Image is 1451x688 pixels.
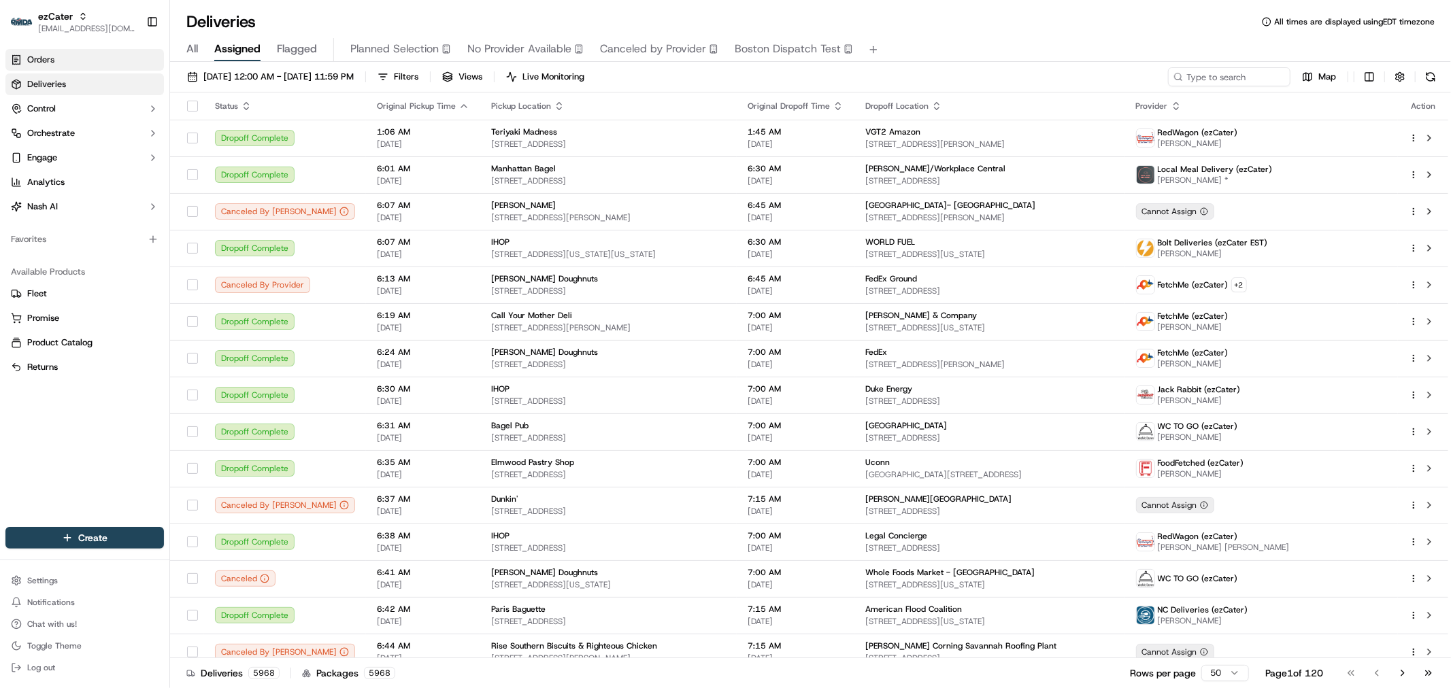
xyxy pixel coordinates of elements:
[491,101,551,111] span: Pickup Location
[27,337,93,349] span: Product Catalog
[865,396,1114,407] span: [STREET_ADDRESS]
[5,283,164,305] button: Fleet
[377,579,469,590] span: [DATE]
[46,143,172,154] div: We're available if you need us!
[436,67,488,86] button: Views
[5,171,164,193] a: Analytics
[491,237,510,247] span: IHOP
[748,237,844,247] span: 6:30 AM
[748,567,844,578] span: 7:00 AM
[491,543,726,553] span: [STREET_ADDRESS]
[14,54,248,76] p: Welcome 👋
[27,54,54,66] span: Orders
[377,616,469,627] span: [DATE]
[748,310,844,321] span: 7:00 AM
[1158,127,1238,138] span: RedWagon (ezCater)
[491,469,726,480] span: [STREET_ADDRESS]
[377,469,469,480] span: [DATE]
[865,469,1114,480] span: [GEOGRAPHIC_DATA][STREET_ADDRESS]
[377,175,469,186] span: [DATE]
[5,122,164,144] button: Orchestrate
[1158,175,1273,186] span: [PERSON_NAME] *
[748,101,830,111] span: Original Dropoff Time
[135,230,165,241] span: Pylon
[865,579,1114,590] span: [STREET_ADDRESS][US_STATE]
[27,312,59,324] span: Promise
[491,286,726,296] span: [STREET_ADDRESS]
[865,616,1114,627] span: [STREET_ADDRESS][US_STATE]
[1158,615,1248,626] span: [PERSON_NAME]
[491,249,726,260] span: [STREET_ADDRESS][US_STATE][US_STATE]
[377,396,469,407] span: [DATE]
[748,420,844,431] span: 7:00 AM
[27,619,77,630] span: Chat with us!
[215,570,276,587] button: Canceled
[27,662,55,673] span: Log out
[748,579,844,590] span: [DATE]
[5,571,164,590] button: Settings
[865,347,887,358] span: FedEx
[377,126,469,137] span: 1:06 AM
[1158,347,1229,358] span: FetchMe (ezCater)
[377,101,456,111] span: Original Pickup Time
[865,163,1005,174] span: [PERSON_NAME]/Workplace Central
[377,640,469,651] span: 6:44 AM
[1137,239,1154,257] img: bolt_logo.png
[377,163,469,174] span: 6:01 AM
[1137,606,1154,624] img: NCDeliveries.png
[1137,423,1154,441] img: profile_wctogo_shipday.jpg
[865,543,1114,553] span: [STREET_ADDRESS]
[865,604,962,615] span: American Flood Coalition
[491,457,574,468] span: Elmwood Pastry Shop
[865,249,1114,260] span: [STREET_ADDRESS][US_STATE]
[27,597,75,608] span: Notifications
[377,359,469,370] span: [DATE]
[5,636,164,655] button: Toggle Theme
[215,203,355,220] button: Canceled By [PERSON_NAME]
[377,237,469,247] span: 6:07 AM
[1137,460,1154,477] img: FoodFetched.jpg
[1158,322,1229,332] span: [PERSON_NAME]
[5,658,164,677] button: Log out
[491,432,726,443] span: [STREET_ADDRESS]
[11,312,159,324] a: Promise
[1158,164,1273,175] span: Local Meal Delivery (ezCater)
[5,196,164,218] button: Nash AI
[865,126,920,137] span: VGT2 Amazon
[14,199,24,209] div: 📗
[11,337,159,349] a: Product Catalog
[865,420,947,431] span: [GEOGRAPHIC_DATA]
[491,163,556,174] span: Manhattan Bagel
[11,288,159,300] a: Fleet
[11,18,33,27] img: ezCater
[27,152,57,164] span: Engage
[27,201,58,213] span: Nash AI
[491,494,518,504] span: Dunkin'
[491,604,546,615] span: Paris Baguette
[748,494,844,504] span: 7:15 AM
[865,322,1114,333] span: [STREET_ADDRESS][US_STATE]
[186,41,198,57] span: All
[38,23,135,34] button: [EMAIL_ADDRESS][DOMAIN_NAME]
[377,457,469,468] span: 6:35 AM
[748,653,844,664] span: [DATE]
[865,139,1114,150] span: [STREET_ADDRESS][PERSON_NAME]
[27,640,82,651] span: Toggle Theme
[748,469,844,480] span: [DATE]
[186,11,256,33] h1: Deliveries
[1137,129,1154,147] img: time_to_eat_nevada_logo
[78,531,107,545] span: Create
[215,644,355,660] button: Canceled By [PERSON_NAME]
[1137,313,1154,330] img: fetchme_logo.png
[491,273,598,284] span: [PERSON_NAME] Doughnuts
[491,310,572,321] span: Call Your Mother Deli
[377,420,469,431] span: 6:31 AM
[1137,166,1154,184] img: lmd_logo.png
[748,212,844,223] span: [DATE]
[748,604,844,615] span: 7:15 AM
[277,41,317,57] span: Flagged
[1136,644,1214,660] button: Cannot Assign
[377,383,469,394] span: 6:30 AM
[865,101,929,111] span: Dropoff Location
